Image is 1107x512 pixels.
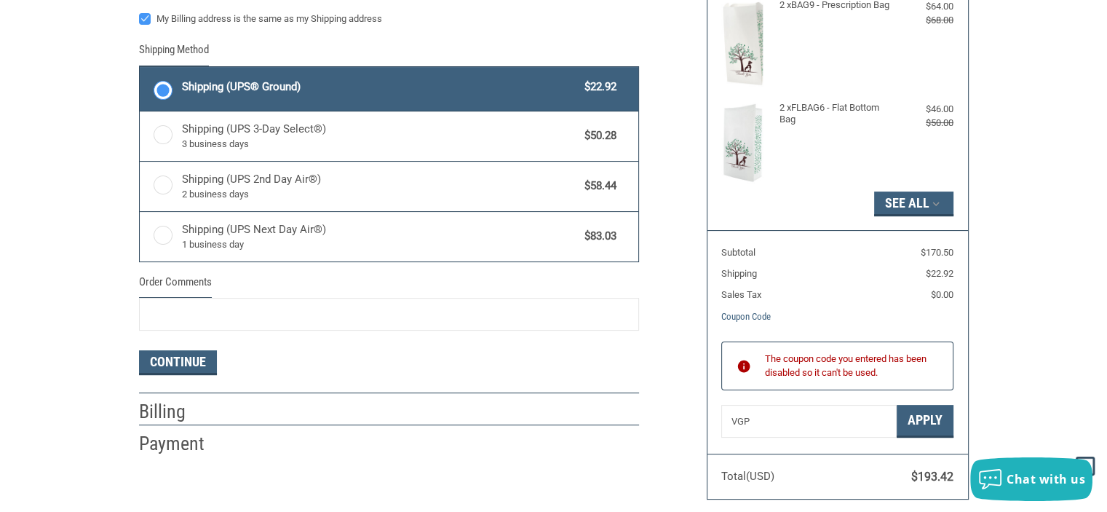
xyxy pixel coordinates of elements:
div: $68.00 [895,13,953,28]
button: Continue [139,350,217,375]
span: $193.42 [911,470,953,484]
span: Shipping [721,268,757,279]
span: 2 business days [182,187,578,202]
span: Subtotal [721,247,755,258]
div: The coupon code you entered has been disabled so it can't be used. [765,352,939,380]
span: $83.03 [578,228,617,245]
h4: 2 x FLBAG6 - Flat Bottom Bag [779,102,892,126]
legend: Order Comments [139,274,212,298]
span: Shipping (UPS 2nd Day Air®) [182,171,578,202]
span: $170.50 [921,247,953,258]
input: Gift Certificate or Coupon Code [721,405,897,438]
button: See All [874,192,953,216]
div: $46.00 [895,102,953,117]
span: Shipping (UPS® Ground) [182,79,578,95]
div: $50.00 [895,116,953,130]
span: Total (USD) [721,470,774,483]
button: Apply [897,405,953,438]
span: Sales Tax [721,289,761,300]
h2: Billing [139,400,224,424]
a: Coupon Code [721,311,771,322]
span: $0.00 [931,289,953,300]
span: $50.28 [578,127,617,144]
h2: Payment [139,432,224,456]
legend: Shipping Method [139,42,209,66]
span: Chat with us [1007,471,1085,487]
span: $58.44 [578,178,617,194]
span: $22.92 [926,268,953,279]
label: My Billing address is the same as my Shipping address [139,13,639,25]
button: Chat with us [970,457,1092,501]
span: $22.92 [578,79,617,95]
span: 1 business day [182,237,578,252]
span: Shipping (UPS 3-Day Select®) [182,121,578,151]
span: Shipping (UPS Next Day Air®) [182,221,578,252]
span: 3 business days [182,137,578,151]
